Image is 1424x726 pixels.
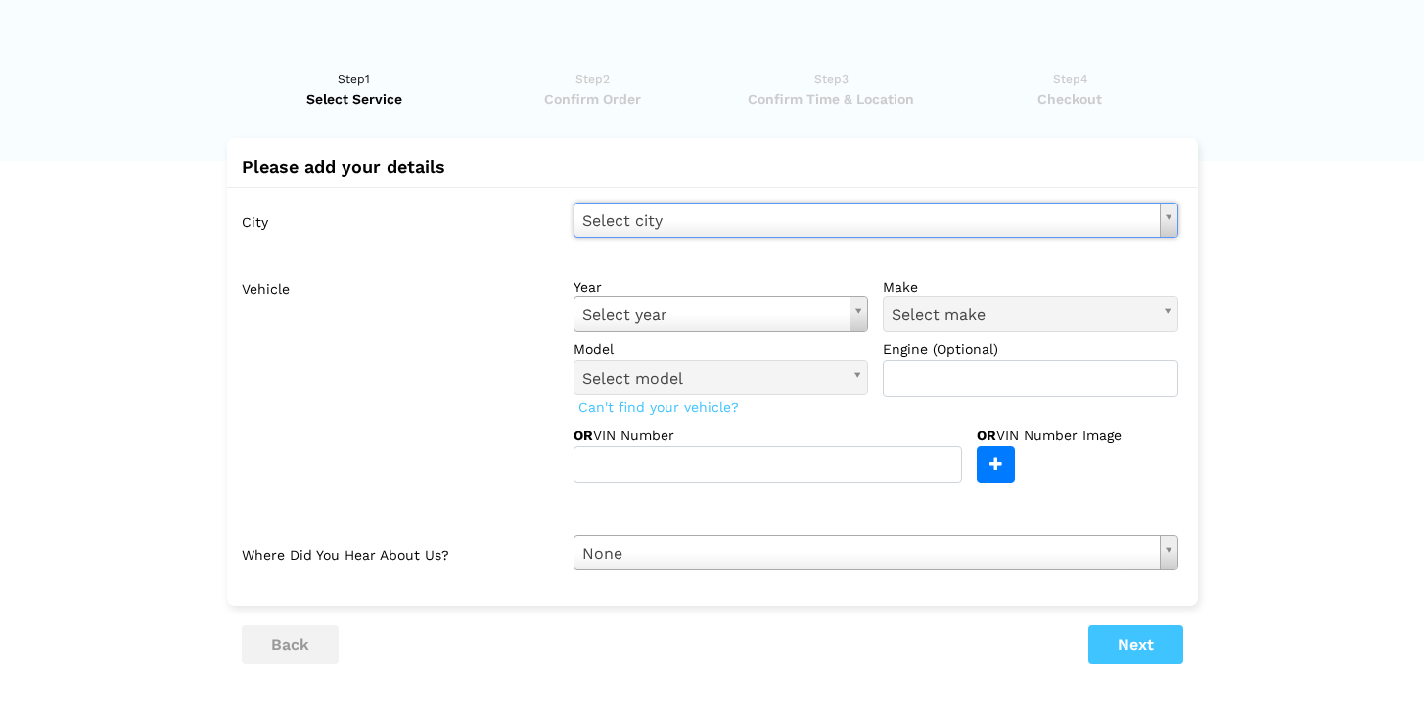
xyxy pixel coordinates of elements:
[574,535,1178,570] a: None
[574,394,744,420] span: Can't find your vehicle?
[242,89,468,109] span: Select Service
[718,69,944,109] a: Step3
[582,541,1152,567] span: None
[480,69,706,109] a: Step2
[242,203,559,238] label: City
[242,535,559,570] label: Where did you hear about us?
[480,89,706,109] span: Confirm Order
[1088,625,1183,664] button: Next
[883,277,1178,296] label: make
[892,302,1152,328] span: Select make
[242,625,339,664] button: back
[574,296,869,332] a: Select year
[957,89,1183,109] span: Checkout
[977,428,996,443] strong: OR
[574,340,869,359] label: model
[582,208,1152,234] span: Select city
[242,269,559,483] label: Vehicle
[718,89,944,109] span: Confirm Time & Location
[582,302,843,328] span: Select year
[574,360,869,395] a: Select model
[883,296,1178,332] a: Select make
[957,69,1183,109] a: Step4
[574,277,869,296] label: year
[574,203,1178,238] a: Select city
[574,426,735,445] label: VIN Number
[582,366,843,391] span: Select model
[242,69,468,109] a: Step1
[242,158,1183,177] h2: Please add your details
[574,428,593,443] strong: OR
[883,340,1178,359] label: Engine (Optional)
[977,426,1164,445] label: VIN Number Image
